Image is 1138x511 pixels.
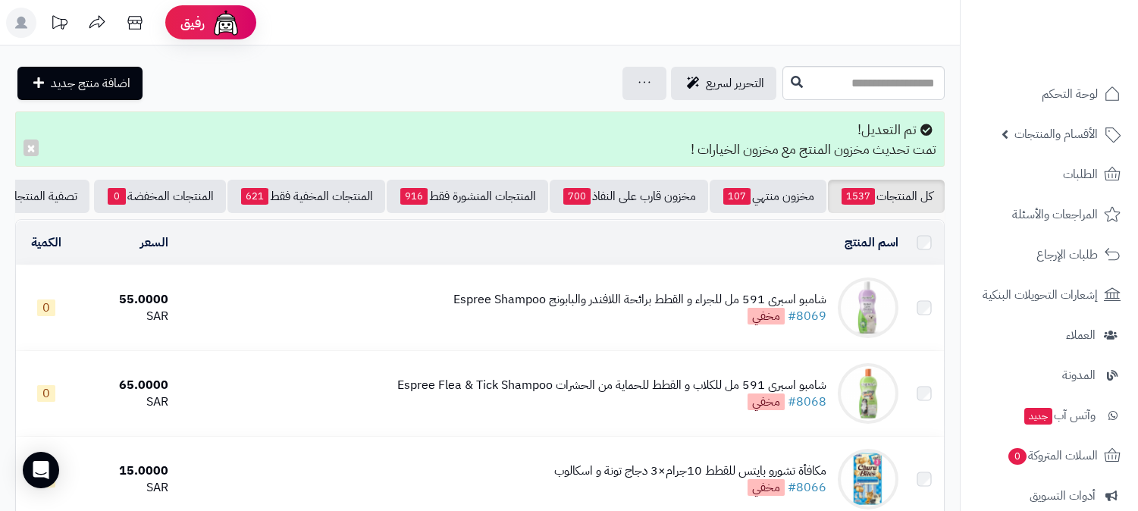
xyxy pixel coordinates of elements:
[838,363,898,424] img: شامبو اسبري 591 مل للكلاب و القطط للحماية من الحشرات Espree Flea & Tick Shampoo
[31,234,61,252] a: الكمية
[723,188,751,205] span: 107
[554,462,826,480] div: مكافأة تشورو بايتس للقطط 10جرام×3 دجاج تونة و اسكالوب
[37,299,55,316] span: 0
[788,478,826,497] a: #8066
[838,277,898,338] img: شامبو اسبري 591 مل للجراء و القطط برائحة اللافندر والبابونج Espree Shampoo
[748,308,785,324] span: مخفي
[83,393,168,411] div: SAR
[453,291,826,309] div: شامبو اسبري 591 مل للجراء و القطط برائحة اللافندر والبابونج Espree Shampoo
[788,393,826,411] a: #8068
[1035,11,1124,43] img: logo-2.png
[970,317,1129,353] a: العملاء
[227,180,385,213] a: المنتجات المخفية فقط621
[108,188,126,205] span: 0
[83,479,168,497] div: SAR
[983,284,1098,306] span: إشعارات التحويلات البنكية
[1030,485,1096,506] span: أدوات التسويق
[970,156,1129,193] a: الطلبات
[24,140,39,156] button: ×
[1066,324,1096,346] span: العملاء
[1014,124,1098,145] span: الأقسام والمنتجات
[387,180,548,213] a: المنتجات المنشورة فقط916
[1063,164,1098,185] span: الطلبات
[1062,365,1096,386] span: المدونة
[845,234,898,252] a: اسم المنتج
[400,188,428,205] span: 916
[241,188,268,205] span: 621
[37,385,55,402] span: 0
[51,74,130,92] span: اضافة منتج جديد
[1012,204,1098,225] span: المراجعات والأسئلة
[748,479,785,496] span: مخفي
[748,393,785,410] span: مخفي
[1023,405,1096,426] span: وآتس آب
[1036,244,1098,265] span: طلبات الإرجاع
[94,180,226,213] a: المنتجات المخفضة0
[23,452,59,488] div: Open Intercom Messenger
[706,74,764,92] span: التحرير لسريع
[83,462,168,480] div: 15.0000
[83,377,168,394] div: 65.0000
[1024,408,1052,425] span: جديد
[17,67,143,100] a: اضافة منتج جديد
[1007,445,1098,466] span: السلات المتروكة
[550,180,708,213] a: مخزون قارب على النفاذ700
[970,277,1129,313] a: إشعارات التحويلات البنكية
[180,14,205,32] span: رفيق
[842,188,875,205] span: 1537
[671,67,776,100] a: التحرير لسريع
[211,8,241,38] img: ai-face.png
[83,308,168,325] div: SAR
[1042,83,1098,105] span: لوحة التحكم
[788,307,826,325] a: #8069
[5,187,77,205] span: تصفية المنتجات
[970,357,1129,393] a: المدونة
[40,8,78,42] a: تحديثات المنصة
[970,76,1129,112] a: لوحة التحكم
[1008,448,1027,465] span: 0
[140,234,168,252] a: السعر
[970,196,1129,233] a: المراجعات والأسئلة
[15,111,945,167] div: تم التعديل! تمت تحديث مخزون المنتج مع مخزون الخيارات !
[970,397,1129,434] a: وآتس آبجديد
[970,437,1129,474] a: السلات المتروكة0
[397,377,826,394] div: شامبو اسبري 591 مل للكلاب و القطط للحماية من الحشرات Espree Flea & Tick Shampoo
[710,180,826,213] a: مخزون منتهي107
[838,449,898,509] img: مكافأة تشورو بايتس للقطط 10جرام×3 دجاج تونة و اسكالوب
[828,180,945,213] a: كل المنتجات1537
[83,291,168,309] div: 55.0000
[563,188,591,205] span: 700
[970,237,1129,273] a: طلبات الإرجاع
